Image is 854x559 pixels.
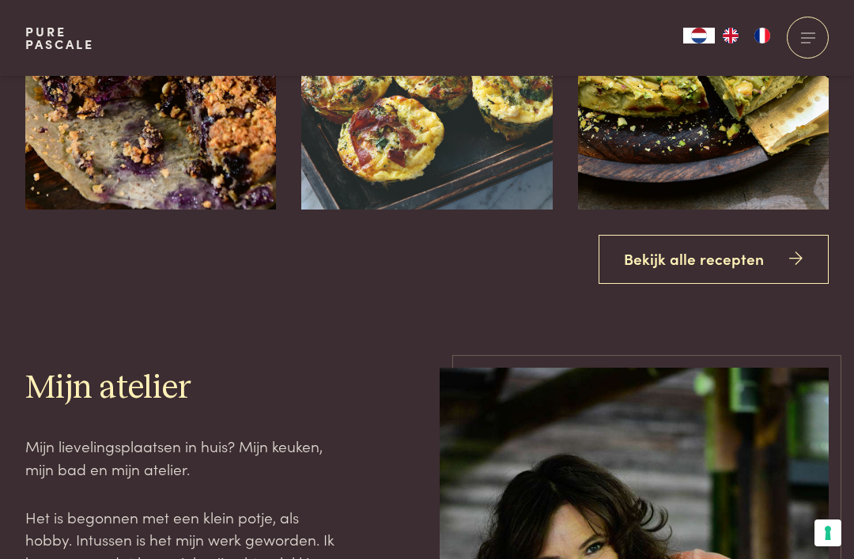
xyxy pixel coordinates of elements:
[599,235,829,285] a: Bekijk alle recepten
[746,28,778,43] a: FR
[814,519,841,546] button: Uw voorkeuren voor toestemming voor trackingtechnologieën
[683,28,715,43] div: Language
[25,435,346,480] p: Mijn lievelingsplaatsen in huis? Mijn keuken, mijn bad en mijn atelier.
[715,28,778,43] ul: Language list
[683,28,715,43] a: NL
[683,28,778,43] aside: Language selected: Nederlands
[25,368,346,410] h2: Mijn atelier
[715,28,746,43] a: EN
[25,25,94,51] a: PurePascale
